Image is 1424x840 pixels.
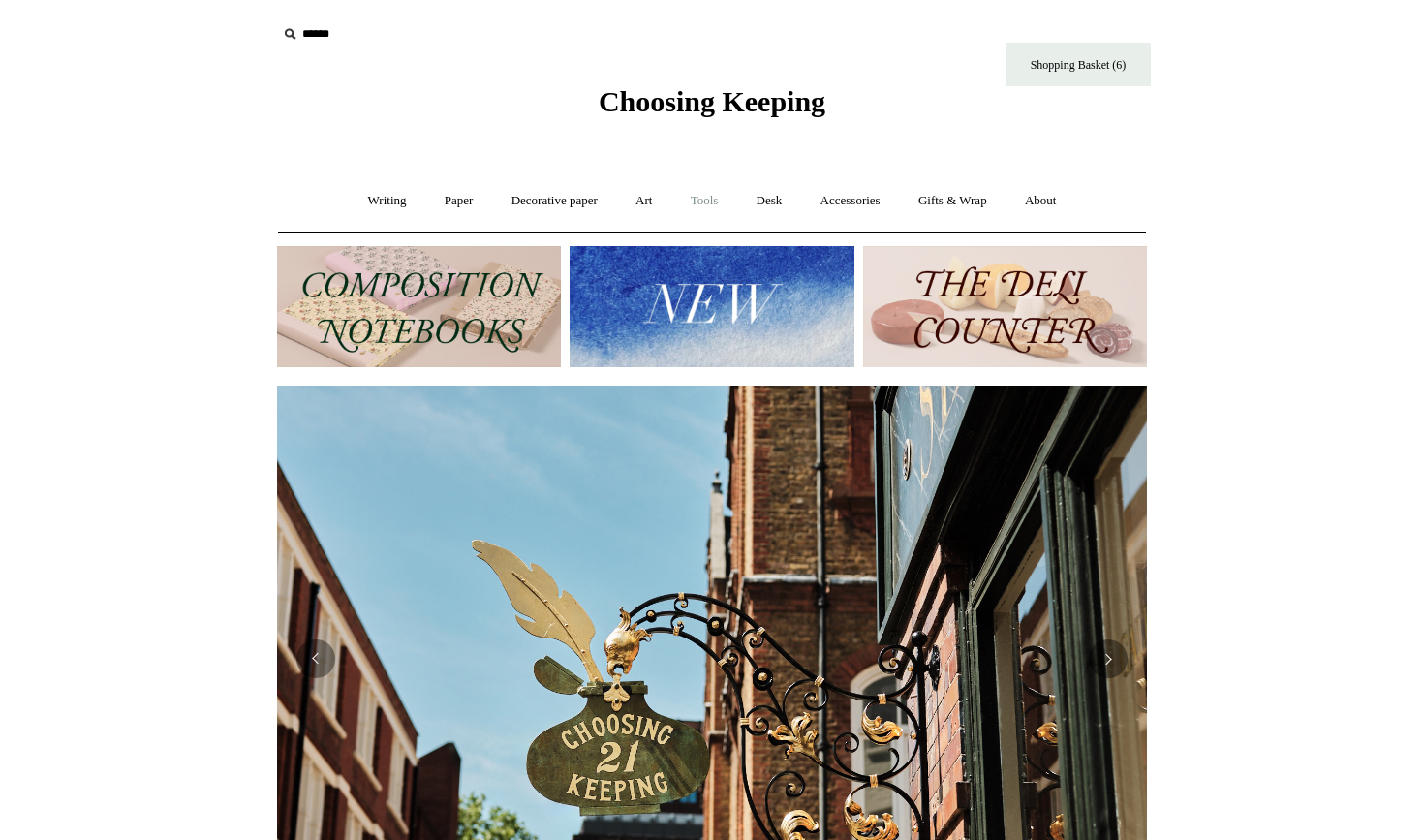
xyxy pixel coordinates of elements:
[1006,43,1151,86] a: Shopping Basket (6)
[618,175,669,227] a: Art
[494,175,615,227] a: Decorative paper
[277,246,561,367] img: 202302 Composition ledgers.jpg__PID:69722ee6-fa44-49dd-a067-31375e5d54ec
[427,175,491,227] a: Paper
[863,246,1147,367] img: The Deli Counter
[803,175,898,227] a: Accessories
[296,639,335,678] button: Previous
[599,85,825,117] span: Choosing Keeping
[570,246,853,367] img: New.jpg__PID:f73bdf93-380a-4a35-bcfe-7823039498e1
[599,101,825,114] a: Choosing Keeping
[901,175,1005,227] a: Gifts & Wrap
[1007,175,1074,227] a: About
[739,175,800,227] a: Desk
[673,175,736,227] a: Tools
[1089,639,1128,678] button: Next
[351,175,424,227] a: Writing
